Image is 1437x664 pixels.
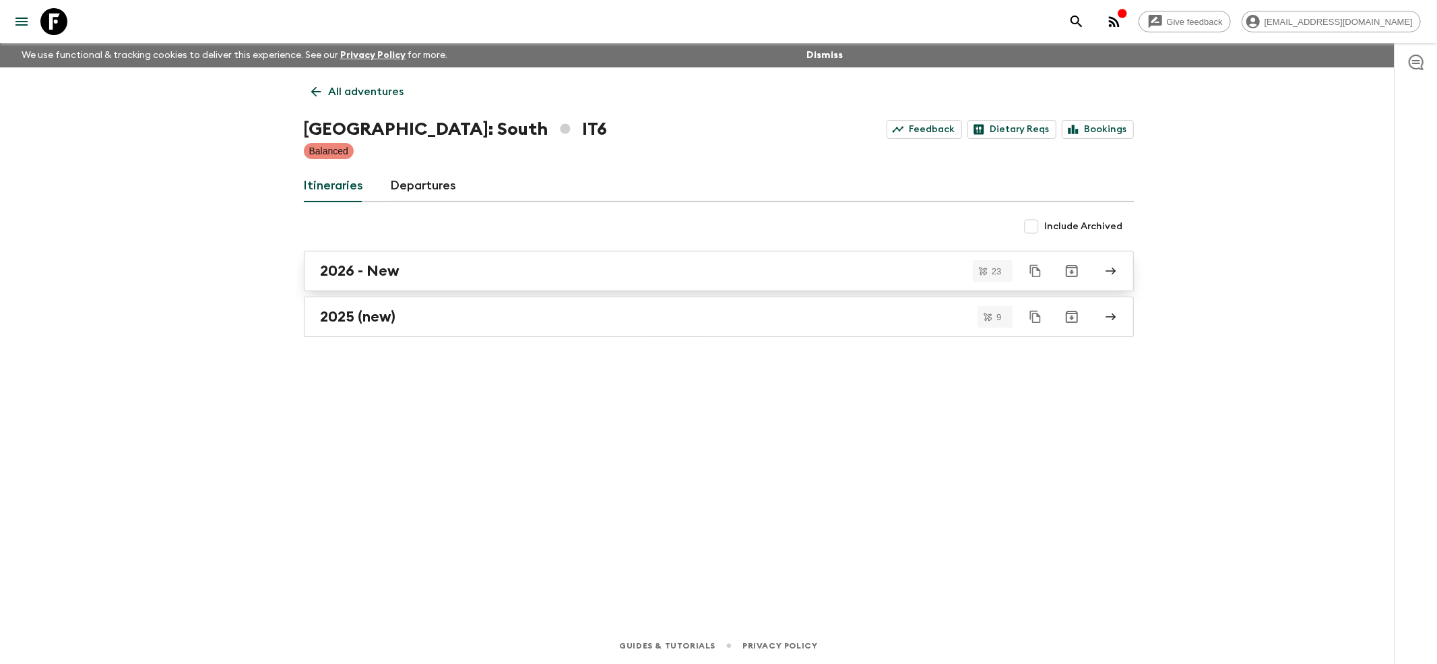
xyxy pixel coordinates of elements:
button: search adventures [1063,8,1090,35]
button: Duplicate [1023,259,1048,283]
p: All adventures [329,84,404,100]
a: 2026 - New [304,251,1134,291]
h1: [GEOGRAPHIC_DATA]: South IT6 [304,116,607,143]
span: Include Archived [1045,220,1123,233]
h2: 2026 - New [321,262,400,280]
span: [EMAIL_ADDRESS][DOMAIN_NAME] [1257,17,1420,27]
a: Itineraries [304,170,364,202]
a: Dietary Reqs [967,120,1056,139]
a: Departures [391,170,457,202]
a: 2025 (new) [304,297,1134,337]
span: 9 [988,313,1009,322]
div: [EMAIL_ADDRESS][DOMAIN_NAME] [1242,11,1421,32]
button: Archive [1058,258,1085,284]
h2: 2025 (new) [321,308,396,326]
a: Bookings [1062,120,1134,139]
button: Archive [1058,303,1085,330]
a: All adventures [304,78,412,105]
span: 23 [984,267,1009,276]
a: Give feedback [1139,11,1231,32]
p: Balanced [309,144,348,158]
a: Feedback [887,120,962,139]
a: Guides & Tutorials [619,638,715,653]
button: menu [8,8,35,35]
span: Give feedback [1159,17,1230,27]
button: Duplicate [1023,305,1048,329]
a: Privacy Policy [742,638,817,653]
p: We use functional & tracking cookies to deliver this experience. See our for more. [16,43,453,67]
button: Dismiss [803,46,846,65]
a: Privacy Policy [340,51,406,60]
